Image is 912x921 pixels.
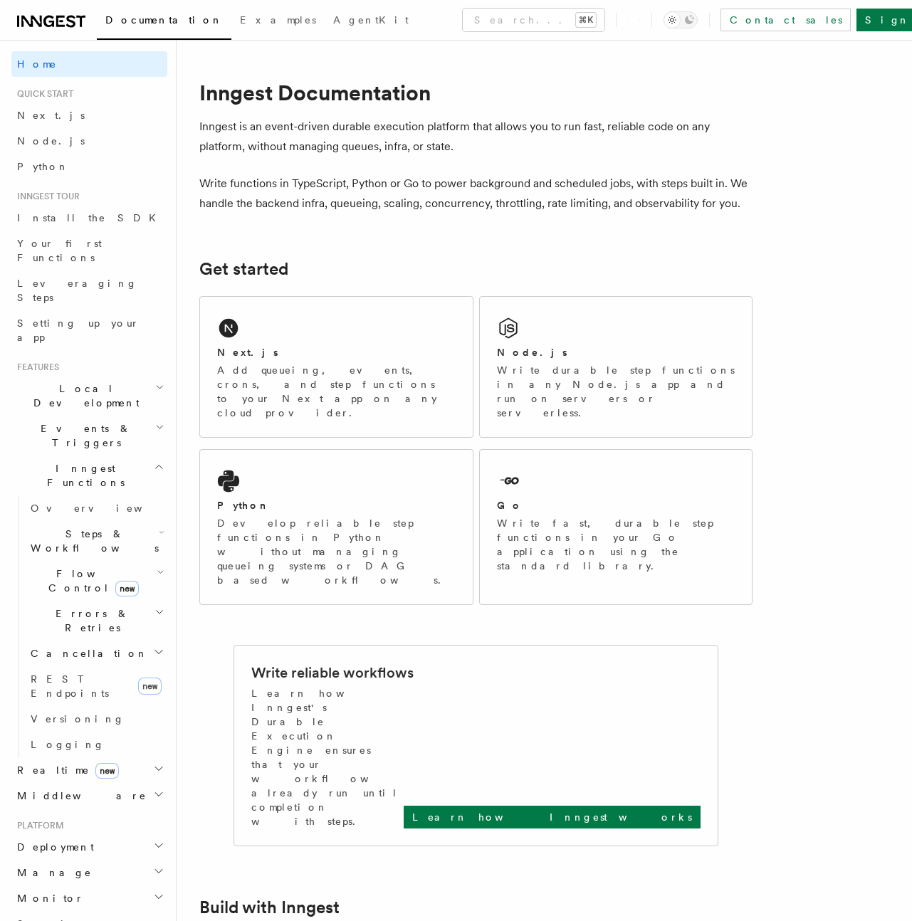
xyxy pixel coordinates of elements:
[11,381,155,410] span: Local Development
[479,449,753,605] a: GoWrite fast, durable step functions in your Go application using the standard library.
[11,102,167,128] a: Next.js
[17,57,57,71] span: Home
[333,14,409,26] span: AgentKit
[240,14,316,26] span: Examples
[217,363,456,420] p: Add queueing, events, crons, and step functions to your Next app on any cloud provider.
[11,495,167,757] div: Inngest Functions
[199,80,753,105] h1: Inngest Documentation
[251,686,404,828] p: Learn how Inngest's Durable Execution Engine ensures that your workflow already run until complet...
[25,666,167,706] a: REST Endpointsnew
[115,581,139,596] span: new
[17,212,164,223] span: Install the SDK
[25,567,157,595] span: Flow Control
[105,14,223,26] span: Documentation
[11,310,167,350] a: Setting up your app
[31,673,109,699] span: REST Endpoints
[11,763,119,777] span: Realtime
[31,713,125,725] span: Versioning
[11,154,167,179] a: Python
[11,456,167,495] button: Inngest Functions
[720,9,851,31] a: Contact sales
[11,840,94,854] span: Deployment
[11,860,167,885] button: Manage
[11,416,167,456] button: Events & Triggers
[17,317,140,343] span: Setting up your app
[199,449,473,605] a: PythonDevelop reliable step functions in Python without managing queueing systems or DAG based wo...
[404,806,701,828] a: Learn how Inngest works
[25,706,167,732] a: Versioning
[497,516,735,573] p: Write fast, durable step functions in your Go application using the standard library.
[11,891,84,905] span: Monitor
[17,238,102,263] span: Your first Functions
[11,376,167,416] button: Local Development
[11,885,167,911] button: Monitor
[31,502,177,514] span: Overview
[17,278,137,303] span: Leveraging Steps
[497,498,523,512] h2: Go
[25,527,159,555] span: Steps & Workflows
[11,461,154,490] span: Inngest Functions
[199,117,753,157] p: Inngest is an event-driven durable execution platform that allows you to run fast, reliable code ...
[11,362,59,373] span: Features
[11,205,167,231] a: Install the SDK
[25,495,167,521] a: Overview
[199,174,753,214] p: Write functions in TypeScript, Python or Go to power background and scheduled jobs, with steps bu...
[31,739,105,750] span: Logging
[11,834,167,860] button: Deployment
[217,498,270,512] h2: Python
[11,51,167,77] a: Home
[11,421,155,450] span: Events & Triggers
[199,296,473,438] a: Next.jsAdd queueing, events, crons, and step functions to your Next app on any cloud provider.
[11,865,92,880] span: Manage
[25,732,167,757] a: Logging
[199,898,340,917] a: Build with Inngest
[325,4,417,38] a: AgentKit
[11,88,73,100] span: Quick start
[11,783,167,809] button: Middleware
[479,296,753,438] a: Node.jsWrite durable step functions in any Node.js app and run on servers or serverless.
[17,161,69,172] span: Python
[11,757,167,783] button: Realtimenew
[412,810,692,824] p: Learn how Inngest works
[664,11,698,28] button: Toggle dark mode
[497,345,567,359] h2: Node.js
[11,820,64,831] span: Platform
[95,763,119,779] span: new
[17,110,85,121] span: Next.js
[25,646,148,661] span: Cancellation
[497,363,735,420] p: Write durable step functions in any Node.js app and run on servers or serverless.
[11,128,167,154] a: Node.js
[11,231,167,270] a: Your first Functions
[251,663,414,683] h2: Write reliable workflows
[25,606,154,635] span: Errors & Retries
[25,641,167,666] button: Cancellation
[217,345,278,359] h2: Next.js
[97,4,231,40] a: Documentation
[11,789,147,803] span: Middleware
[11,191,80,202] span: Inngest tour
[576,13,596,27] kbd: ⌘K
[231,4,325,38] a: Examples
[463,9,604,31] button: Search...⌘K
[25,521,167,561] button: Steps & Workflows
[199,259,288,279] a: Get started
[25,601,167,641] button: Errors & Retries
[138,678,162,695] span: new
[11,270,167,310] a: Leveraging Steps
[25,561,167,601] button: Flow Controlnew
[17,135,85,147] span: Node.js
[217,516,456,587] p: Develop reliable step functions in Python without managing queueing systems or DAG based workflows.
